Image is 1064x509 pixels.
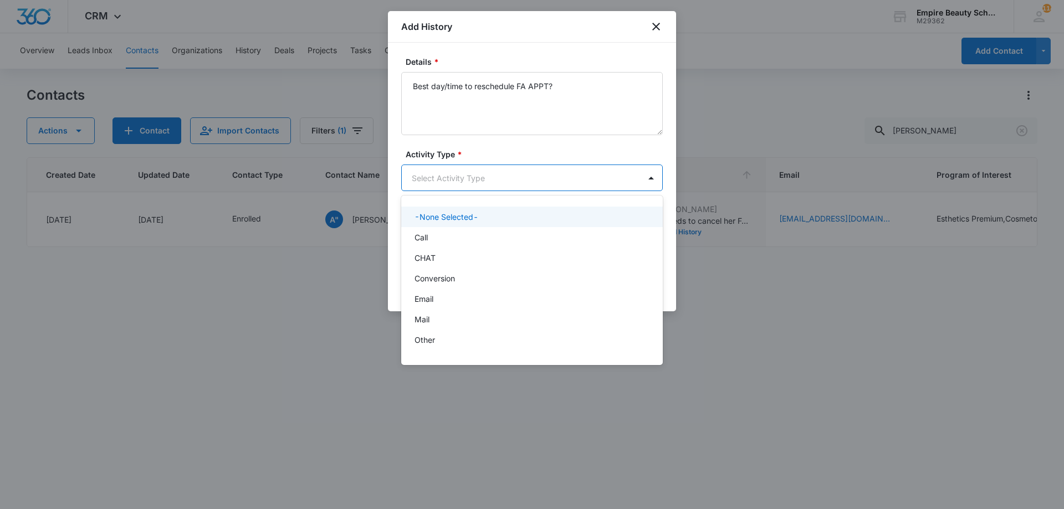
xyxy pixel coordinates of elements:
[415,273,455,284] p: Conversion
[415,252,436,264] p: CHAT
[415,293,433,305] p: Email
[415,334,435,346] p: Other
[415,211,478,223] p: -None Selected-
[415,232,428,243] p: Call
[415,354,429,366] p: P2P
[415,313,429,325] p: Mail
